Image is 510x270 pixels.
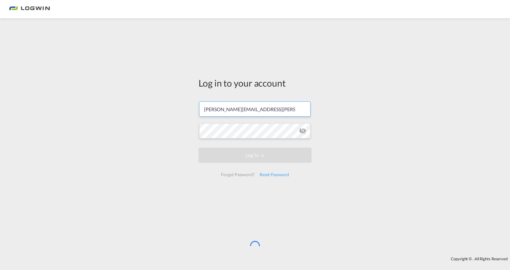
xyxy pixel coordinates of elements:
[199,148,311,163] button: LOGIN
[199,101,311,117] input: Enter email/phone number
[299,127,306,135] md-icon: icon-eye-off
[9,2,50,16] img: bc73a0e0d8c111efacd525e4c8ad7d32.png
[219,169,257,180] div: Forgot Password?
[199,77,311,89] div: Log in to your account
[257,169,291,180] div: Reset Password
